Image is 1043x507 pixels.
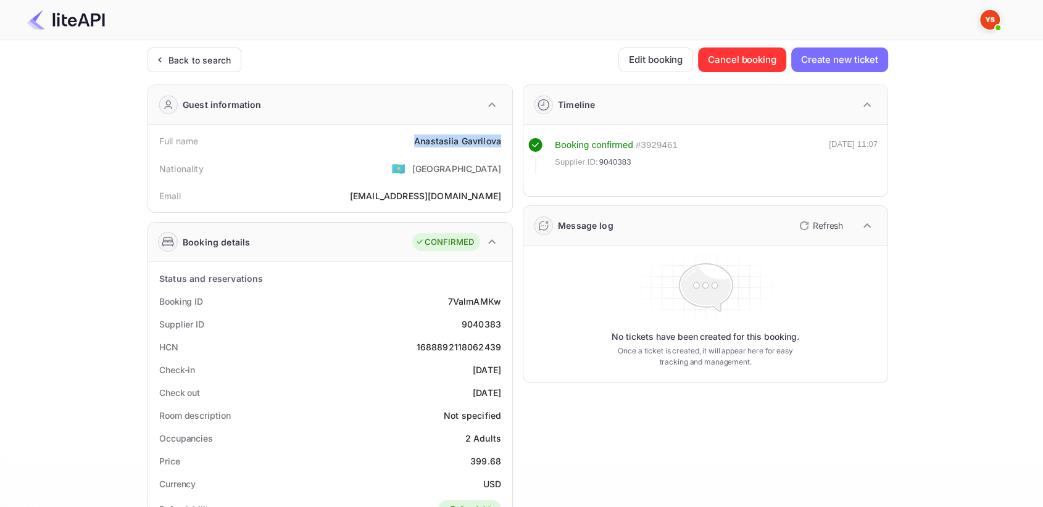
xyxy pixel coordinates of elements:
p: No tickets have been created for this booking. [612,331,799,343]
div: [DATE] [473,386,501,399]
p: Once a ticket is created, it will appear here for easy tracking and management. [608,345,803,368]
div: [GEOGRAPHIC_DATA] [412,162,501,175]
div: [EMAIL_ADDRESS][DOMAIN_NAME] [350,189,501,202]
button: Edit booking [618,47,693,72]
div: Check-in [159,363,195,376]
div: USD [483,477,501,490]
button: Refresh [792,216,848,236]
span: 9040383 [599,156,631,168]
div: Price [159,455,180,468]
img: Yandex Support [980,10,1000,30]
div: Occupancies [159,432,213,445]
div: [DATE] [473,363,501,376]
div: Status and reservations [159,272,263,285]
div: Message log [558,219,613,232]
div: HCN [159,340,178,353]
div: CONFIRMED [415,236,474,249]
button: Create new ticket [791,47,888,72]
div: Check out [159,386,200,399]
div: 399.68 [470,455,501,468]
div: Guest information [183,98,262,111]
div: # 3929461 [636,138,678,152]
div: Booking confirmed [555,138,633,152]
img: LiteAPI Logo [27,10,105,30]
div: Anastasiia Gavrilova [414,134,501,147]
div: Booking details [183,236,250,249]
div: Back to search [168,54,231,67]
div: Currency [159,477,196,490]
div: 7ValmAMKw [448,295,501,308]
div: Email [159,189,181,202]
div: Not specified [444,409,501,422]
div: 1688892118062439 [417,340,501,353]
div: Full name [159,134,198,147]
div: 9040383 [462,318,501,331]
span: Supplier ID: [555,156,598,168]
div: [DATE] 11:07 [829,138,878,174]
p: Refresh [813,219,843,232]
div: Room description [159,409,230,422]
button: Cancel booking [698,47,786,72]
span: United States [391,157,405,179]
div: Nationality [159,162,204,175]
div: Supplier ID [159,318,204,331]
div: Timeline [558,98,595,111]
div: Booking ID [159,295,203,308]
div: 2 Adults [465,432,501,445]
